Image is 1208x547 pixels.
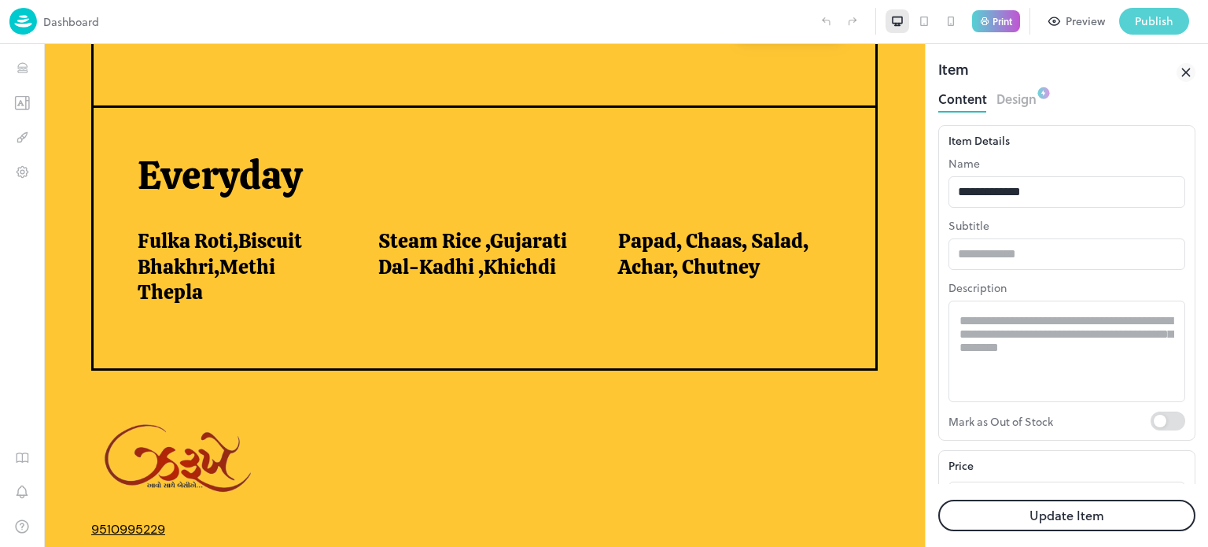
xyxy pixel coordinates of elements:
p: Print [993,17,1012,26]
p: Price [948,457,974,474]
p: Everyday [94,108,796,156]
p: Subtitle [948,217,1185,234]
img: logo-86c26b7e.jpg [9,8,37,35]
div: Publish [1135,13,1173,30]
div: Item Details [948,132,1185,149]
span: Papad, Chaas, Salad, Achar, Chutney [574,184,776,235]
button: Publish [1119,8,1189,35]
p: Name [948,155,1185,172]
img: 17176603790935aougypbbjw.PNG%3Ft%3D1717660372586 [47,364,225,468]
label: Undo (Ctrl + Z) [812,8,839,35]
button: Update Item [938,500,1195,531]
div: Preview [1066,13,1105,30]
button: Design [996,87,1037,108]
span: Steam Rice ,Gujarati Dal-Kadhi ,Khichdi [334,184,536,235]
button: Preview [1040,8,1114,35]
p: Description [948,279,1185,296]
p: Mark as Out of Stock [948,412,1151,431]
button: Content [938,87,987,108]
p: Dashboard [43,13,99,30]
div: Item [938,58,969,87]
span: Fulka Roti,Biscuit Bhakhri,Methi Thepla [94,184,296,261]
label: Redo (Ctrl + Y) [839,8,866,35]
